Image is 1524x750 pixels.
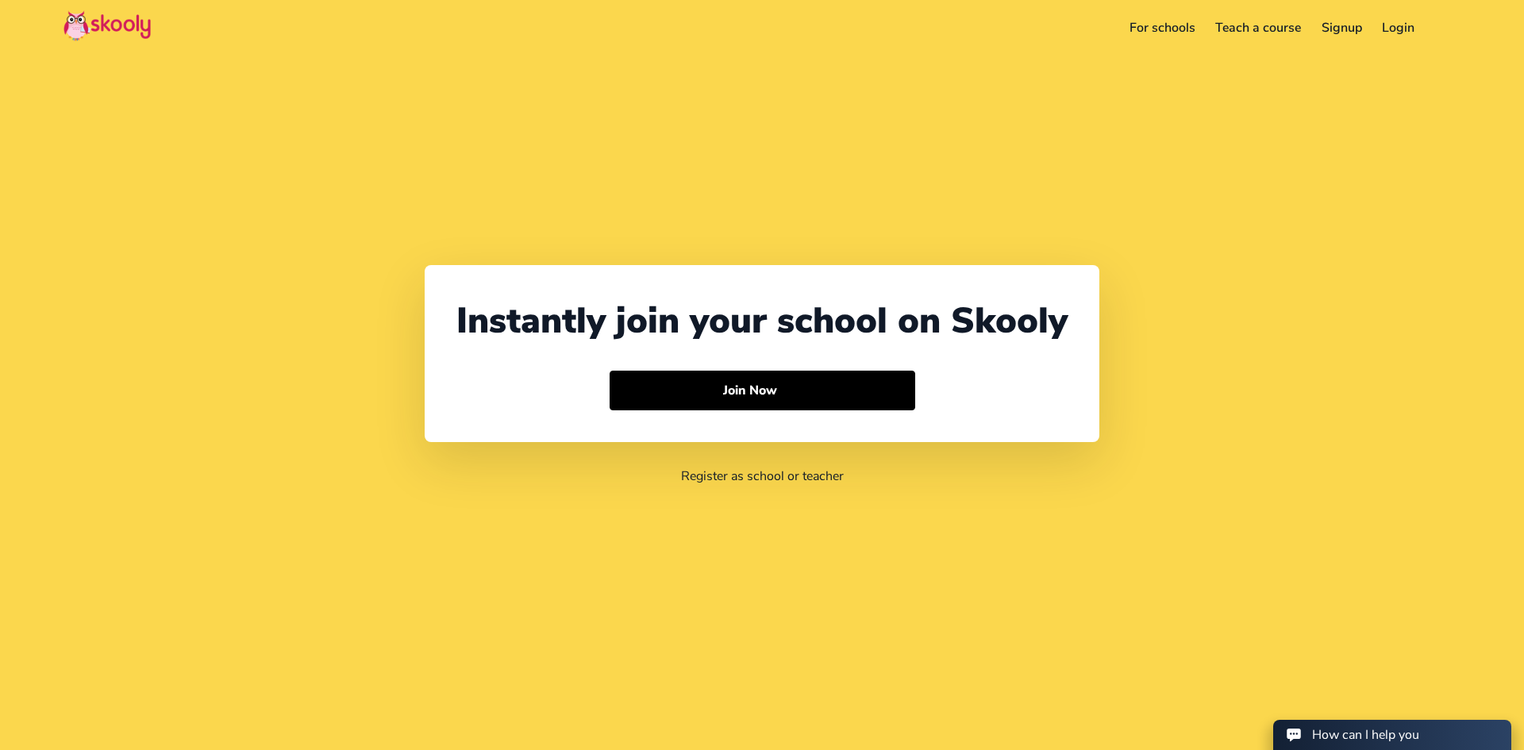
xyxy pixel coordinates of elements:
a: For schools [1119,15,1206,40]
a: Teach a course [1205,15,1311,40]
a: Login [1372,15,1426,40]
button: Join Nowarrow forward outline [610,371,915,410]
div: Instantly join your school on Skooly [456,297,1068,345]
img: Skooly [63,10,151,41]
a: Register as school or teacher [681,467,844,485]
ion-icon: arrow forward outline [784,383,801,399]
button: menu outline [1437,15,1460,41]
a: Signup [1311,15,1372,40]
